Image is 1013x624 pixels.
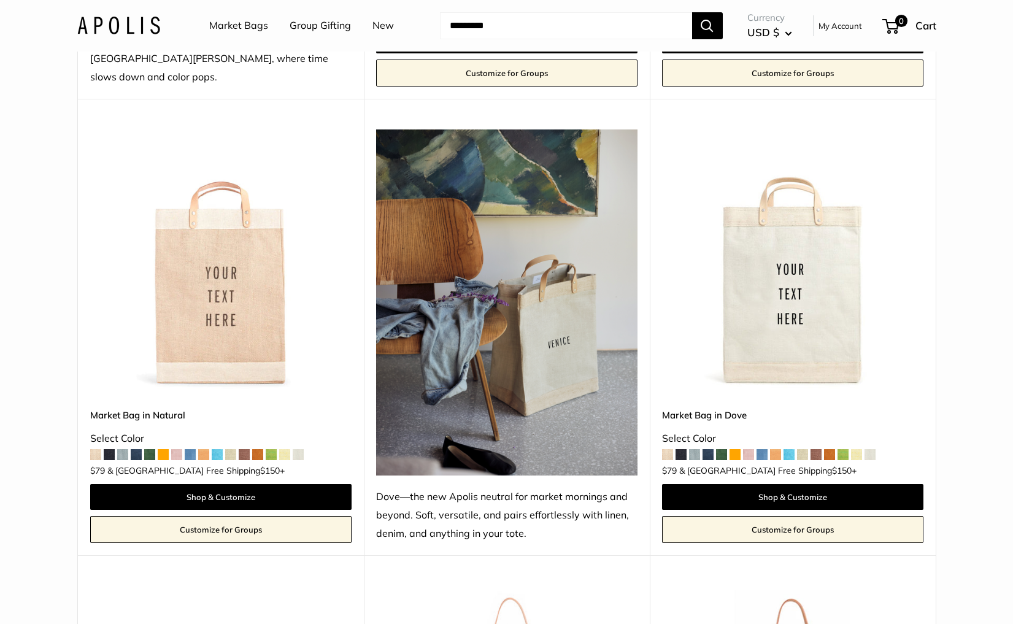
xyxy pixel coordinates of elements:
a: 0 Cart [884,16,936,36]
a: New [372,17,394,35]
div: Select Color [662,429,923,448]
span: & [GEOGRAPHIC_DATA] Free Shipping + [679,466,857,475]
span: $150 [832,465,852,476]
a: My Account [818,18,862,33]
a: Market Bag in Natural [90,408,352,422]
span: USD $ [747,26,779,39]
img: Apolis [77,17,160,34]
span: Currency [747,9,792,26]
input: Search... [440,12,692,39]
button: Search [692,12,723,39]
img: Dove—the new Apolis neutral for market mornings and beyond. Soft, versatile, and pairs effortless... [376,129,637,476]
a: Group Gifting [290,17,351,35]
span: $79 [662,465,677,476]
span: 0 [895,15,907,27]
div: Our summer collection was captured in [GEOGRAPHIC_DATA][PERSON_NAME], where time slows down and c... [90,31,352,87]
a: Market Bag in Dove [662,408,923,422]
span: Cart [915,19,936,32]
a: Market Bag in NaturalMarket Bag in Natural [90,129,352,391]
span: $150 [260,465,280,476]
a: Customize for Groups [90,516,352,543]
img: Market Bag in Natural [90,129,352,391]
a: Customize for Groups [662,60,923,87]
div: Dove—the new Apolis neutral for market mornings and beyond. Soft, versatile, and pairs effortless... [376,488,637,543]
span: & [GEOGRAPHIC_DATA] Free Shipping + [107,466,285,475]
a: Shop & Customize [90,484,352,510]
a: Customize for Groups [662,516,923,543]
span: $79 [90,465,105,476]
div: Select Color [90,429,352,448]
button: USD $ [747,23,792,42]
a: Shop & Customize [662,484,923,510]
a: Customize for Groups [376,60,637,87]
a: Market Bags [209,17,268,35]
img: Market Bag in Dove [662,129,923,391]
a: Market Bag in DoveMarket Bag in Dove [662,129,923,391]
